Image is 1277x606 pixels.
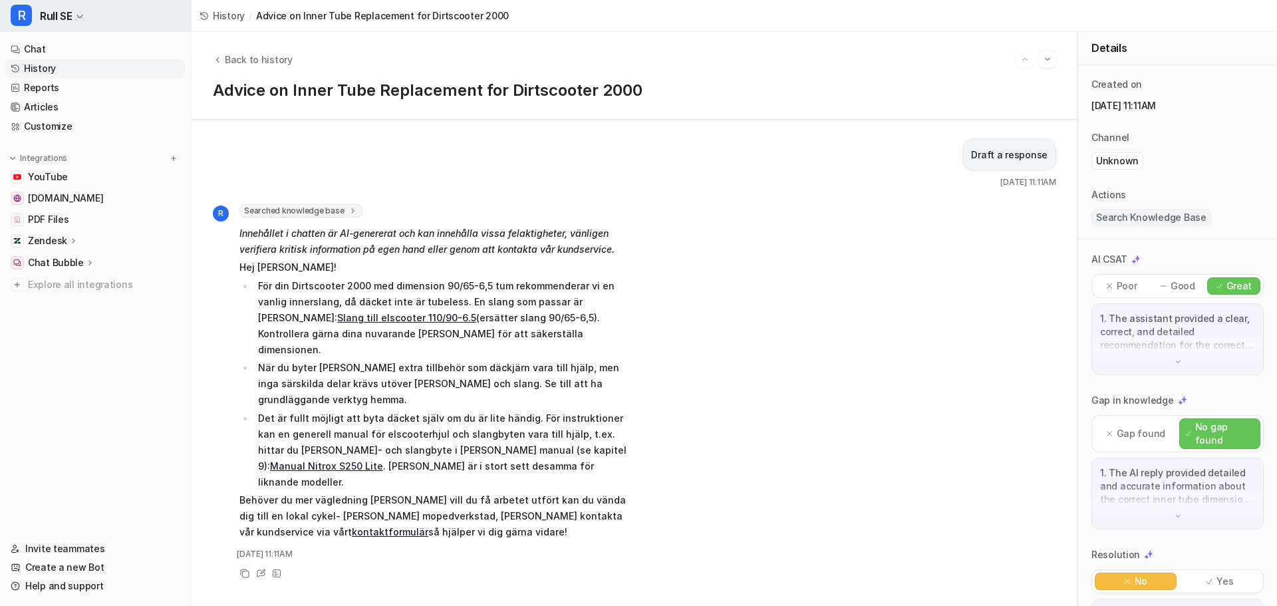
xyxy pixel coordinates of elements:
a: Help and support [5,577,186,595]
button: Go to previous session [1016,51,1034,68]
p: AI CSAT [1091,253,1127,266]
p: För din Dirtscooter 2000 med dimension 90/65-6,5 tum rekommenderar vi en vanlig innerslang, då dä... [258,278,629,358]
span: Searched knowledge base [239,204,362,218]
span: / [249,9,252,23]
img: menu_add.svg [169,154,178,163]
p: Zendesk [28,234,67,247]
img: Previous session [1020,53,1030,65]
a: Invite teammates [5,539,186,558]
span: YouTube [28,170,68,184]
a: History [5,59,186,78]
p: Unknown [1096,154,1139,168]
img: YouTube [13,173,21,181]
p: Behöver du mer vägledning [PERSON_NAME] vill du få arbetet utfört kan du vända dig till en lokal ... [239,492,629,540]
p: Actions [1091,188,1126,202]
span: Advice on Inner Tube Replacement for Dirtscooter 2000 [256,9,509,23]
img: www.rull.se [13,194,21,202]
p: 1. The AI reply provided detailed and accurate information about the correct inner tube dimension... [1100,466,1255,506]
p: Good [1171,279,1195,293]
img: Chat Bubble [13,259,21,267]
a: Customize [5,117,186,136]
img: expand menu [8,154,17,163]
a: Slang till elscooter 110/90-6.5 [337,312,476,323]
p: 1. The assistant provided a clear, correct, and detailed recommendation for the correct inner tub... [1100,312,1255,352]
span: R [213,206,229,222]
a: Chat [5,40,186,59]
h1: Advice on Inner Tube Replacement for Dirtscooter 2000 [213,81,1056,100]
span: History [213,9,245,23]
em: Innehållet i chatten är AI-genererat och kan innehålla vissa felaktigheter, vänligen verifiera kr... [239,227,615,255]
img: explore all integrations [11,278,24,291]
span: Search Knowledge Base [1091,210,1211,226]
div: Details [1078,32,1277,65]
span: R [11,5,32,26]
a: Articles [5,98,186,116]
img: PDF Files [13,216,21,224]
a: Create a new Bot [5,558,186,577]
a: www.rull.se[DOMAIN_NAME] [5,189,186,208]
span: [DOMAIN_NAME] [28,192,103,205]
p: När du byter [PERSON_NAME] extra tillbehör som däckjärn vara till hjälp, men inga särskilda delar... [258,360,629,408]
button: Back to history [213,53,293,67]
img: down-arrow [1173,357,1183,367]
p: Created on [1091,78,1142,91]
a: Reports [5,78,186,97]
a: YouTubeYouTube [5,168,186,186]
p: Chat Bubble [28,256,84,269]
img: Zendesk [13,237,21,245]
p: No gap found [1195,420,1254,447]
span: Explore all integrations [28,274,180,295]
img: Next session [1043,53,1052,65]
span: Rull SE [40,7,72,25]
a: Manual Nitrox S250 Lite [270,460,383,472]
span: [DATE] 11:11AM [237,548,293,560]
a: PDF FilesPDF Files [5,210,186,229]
img: down-arrow [1173,512,1183,521]
span: Back to history [225,53,293,67]
p: [DATE] 11:11AM [1091,99,1264,112]
p: No [1135,575,1147,588]
button: Integrations [5,152,71,165]
p: Yes [1216,575,1233,588]
span: PDF Files [28,213,69,226]
p: Great [1226,279,1252,293]
p: Gap in knowledge [1091,394,1174,407]
span: [DATE] 11:11AM [1000,176,1056,188]
p: Poor [1117,279,1137,293]
p: Integrations [20,153,67,164]
button: Go to next session [1039,51,1056,68]
p: Resolution [1091,548,1140,561]
p: Hej [PERSON_NAME]! [239,259,629,275]
p: Gap found [1117,427,1165,440]
p: Draft a response [971,147,1048,163]
p: Channel [1091,131,1129,144]
a: kontaktformulär [352,526,428,537]
p: Det är fullt möjligt att byta däcket själv om du är lite händig. För instruktioner kan en generel... [258,410,629,490]
a: Explore all integrations [5,275,186,294]
a: History [200,9,245,23]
